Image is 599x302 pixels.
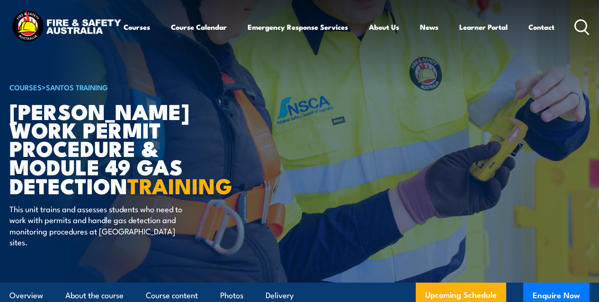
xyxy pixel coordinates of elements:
[127,169,232,201] strong: TRAINING
[9,102,243,194] h1: [PERSON_NAME] Work Permit Procedure & Module 49 Gas Detection
[369,16,399,38] a: About Us
[459,16,508,38] a: Learner Portal
[46,82,108,92] a: Santos Training
[528,16,554,38] a: Contact
[420,16,438,38] a: News
[9,203,182,248] p: This unit trains and assesses students who need to work with permits and handle gas detection and...
[124,16,150,38] a: Courses
[9,81,243,93] h6: >
[171,16,227,38] a: Course Calendar
[248,16,348,38] a: Emergency Response Services
[9,82,42,92] a: COURSES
